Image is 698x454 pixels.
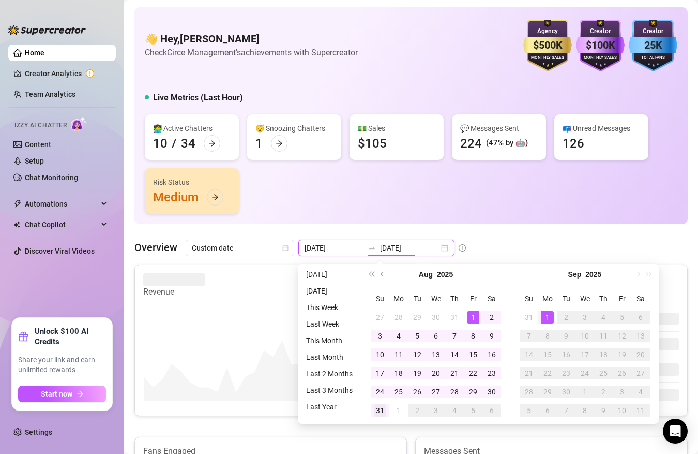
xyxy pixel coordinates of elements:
[579,367,591,379] div: 24
[411,348,423,361] div: 12
[557,383,575,401] td: 2025-09-30
[430,330,442,342] div: 6
[145,32,358,46] h4: 👋 Hey, [PERSON_NAME]
[613,364,631,383] td: 2025-09-26
[634,404,647,417] div: 11
[467,367,479,379] div: 22
[579,348,591,361] div: 17
[427,383,445,401] td: 2025-08-27
[302,368,357,380] li: Last 2 Months
[597,348,610,361] div: 18
[41,390,72,398] span: Start now
[538,383,557,401] td: 2025-09-29
[541,386,554,398] div: 29
[631,327,650,345] td: 2025-09-13
[613,401,631,420] td: 2025-10-10
[371,345,389,364] td: 2025-08-10
[437,264,453,285] button: Choose a year
[485,367,498,379] div: 23
[631,289,650,308] th: Sa
[523,404,535,417] div: 5
[430,386,442,398] div: 27
[579,311,591,324] div: 3
[616,367,628,379] div: 26
[368,244,376,252] span: swap-right
[467,386,479,398] div: 29
[482,345,501,364] td: 2025-08-16
[538,327,557,345] td: 2025-09-08
[482,327,501,345] td: 2025-08-09
[541,404,554,417] div: 6
[467,311,479,324] div: 1
[389,383,408,401] td: 2025-08-25
[523,26,572,36] div: Agency
[460,123,538,134] div: 💬 Messages Sent
[302,334,357,347] li: This Month
[616,386,628,398] div: 3
[18,355,106,375] span: Share your link and earn unlimited rewards
[389,364,408,383] td: 2025-08-18
[411,386,423,398] div: 26
[389,401,408,420] td: 2025-09-01
[389,308,408,327] td: 2025-07-28
[594,383,613,401] td: 2025-10-02
[613,308,631,327] td: 2025-09-05
[538,364,557,383] td: 2025-09-22
[408,345,427,364] td: 2025-08-12
[389,345,408,364] td: 2025-08-11
[594,401,613,420] td: 2025-10-09
[448,404,461,417] div: 4
[594,327,613,345] td: 2025-09-11
[575,383,594,401] td: 2025-10-01
[25,196,98,212] span: Automations
[71,116,87,131] img: AI Chatter
[392,386,405,398] div: 25
[25,428,52,436] a: Settings
[663,419,688,444] div: Open Intercom Messenger
[408,383,427,401] td: 2025-08-26
[597,386,610,398] div: 2
[557,327,575,345] td: 2025-09-09
[445,383,464,401] td: 2025-08-28
[419,264,433,285] button: Choose a month
[358,135,387,152] div: $105
[616,348,628,361] div: 19
[25,90,75,98] a: Team Analytics
[134,240,177,255] article: Overview
[576,20,625,71] img: purple-badge-B9DA21FR.svg
[629,26,677,36] div: Creator
[255,135,263,152] div: 1
[563,135,584,152] div: 126
[302,401,357,413] li: Last Year
[460,135,482,152] div: 224
[631,364,650,383] td: 2025-09-27
[25,49,44,57] a: Home
[520,401,538,420] td: 2025-10-05
[445,289,464,308] th: Th
[485,330,498,342] div: 9
[13,200,22,208] span: thunderbolt
[575,345,594,364] td: 2025-09-17
[538,308,557,327] td: 2025-09-01
[392,348,405,361] div: 11
[613,345,631,364] td: 2025-09-19
[557,364,575,383] td: 2025-09-23
[358,123,435,134] div: 💵 Sales
[153,92,243,104] h5: Live Metrics (Last Hour)
[523,55,572,62] div: Monthly Sales
[538,289,557,308] th: Mo
[568,264,582,285] button: Choose a month
[523,330,535,342] div: 7
[192,240,288,256] span: Custom date
[464,383,482,401] td: 2025-08-29
[392,330,405,342] div: 4
[482,289,501,308] th: Sa
[145,46,358,59] article: Check Circe Management's achievements with Supercreator
[282,245,289,251] span: calendar
[629,55,677,62] div: Total Fans
[523,386,535,398] div: 28
[302,384,357,397] li: Last 3 Months
[575,364,594,383] td: 2025-09-24
[594,364,613,383] td: 2025-09-25
[616,311,628,324] div: 5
